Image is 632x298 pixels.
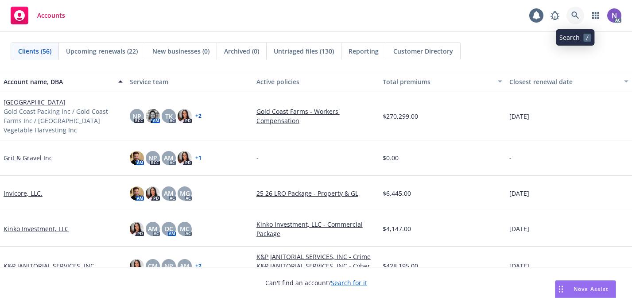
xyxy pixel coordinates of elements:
span: New businesses (0) [152,46,209,56]
img: photo [130,186,144,201]
span: $4,147.00 [383,224,411,233]
a: + 2 [195,113,202,119]
span: Can't find an account? [265,278,367,287]
a: Search for it [331,279,367,287]
img: photo [146,109,160,123]
span: Upcoming renewals (22) [66,46,138,56]
a: Kinko Investment, LLC [4,224,69,233]
div: Active policies [256,77,376,86]
span: Gold Coast Packing Inc / Gold Coast Farms Inc / [GEOGRAPHIC_DATA] Vegetable Harvesting Inc [4,107,123,135]
span: NP [164,261,173,271]
img: photo [146,186,160,201]
span: Archived (0) [224,46,259,56]
span: NP [132,112,141,121]
span: [DATE] [509,224,529,233]
div: Drag to move [555,281,566,298]
span: Untriaged files (130) [274,46,334,56]
span: Accounts [37,12,65,19]
span: AM [180,261,190,271]
a: 25 26 LRO Package - Property & GL [256,189,376,198]
img: photo [130,259,144,273]
span: - [509,153,512,163]
a: + 2 [195,263,202,269]
img: photo [130,151,144,165]
a: Accounts [7,3,69,28]
a: Invicore, LLC. [4,189,43,198]
span: [DATE] [509,189,529,198]
a: Switch app [587,7,605,24]
a: K&P JANITORIAL SERVICES, INC - Crime [256,252,376,261]
span: [DATE] [509,261,529,271]
div: Account name, DBA [4,77,113,86]
span: [DATE] [509,112,529,121]
span: CM [148,261,158,271]
span: $428,195.00 [383,261,418,271]
div: Total premiums [383,77,492,86]
a: + 1 [195,155,202,161]
a: Gold Coast Farms - Workers' Compensation [256,107,376,125]
img: photo [130,222,144,236]
button: Active policies [253,71,379,92]
span: AM [164,153,174,163]
button: Closest renewal date [506,71,632,92]
span: AM [148,224,158,233]
a: Kinko Investment, LLC - Commercial Package [256,220,376,238]
div: Closest renewal date [509,77,619,86]
img: photo [607,8,621,23]
span: TK [165,112,173,121]
a: [GEOGRAPHIC_DATA] [4,97,66,107]
img: photo [178,151,192,165]
span: MC [180,224,190,233]
button: Total premiums [379,71,505,92]
span: DC [165,224,173,233]
a: Search [566,7,584,24]
a: Grit & Gravel Inc [4,153,52,163]
span: Clients (56) [18,46,51,56]
span: MG [180,189,190,198]
img: photo [178,109,192,123]
span: $0.00 [383,153,399,163]
a: Report a Bug [546,7,564,24]
span: $270,299.00 [383,112,418,121]
button: Nova Assist [555,280,616,298]
span: $6,445.00 [383,189,411,198]
a: K&P JANITORIAL SERVICES, INC [4,261,94,271]
button: Service team [126,71,252,92]
span: NP [148,153,157,163]
span: Customer Directory [393,46,453,56]
span: Nova Assist [574,285,609,293]
span: AM [164,189,174,198]
span: - [256,153,259,163]
a: K&P JANITORIAL SERVICES, INC - Cyber [256,261,376,271]
span: Reporting [349,46,379,56]
div: Service team [130,77,249,86]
